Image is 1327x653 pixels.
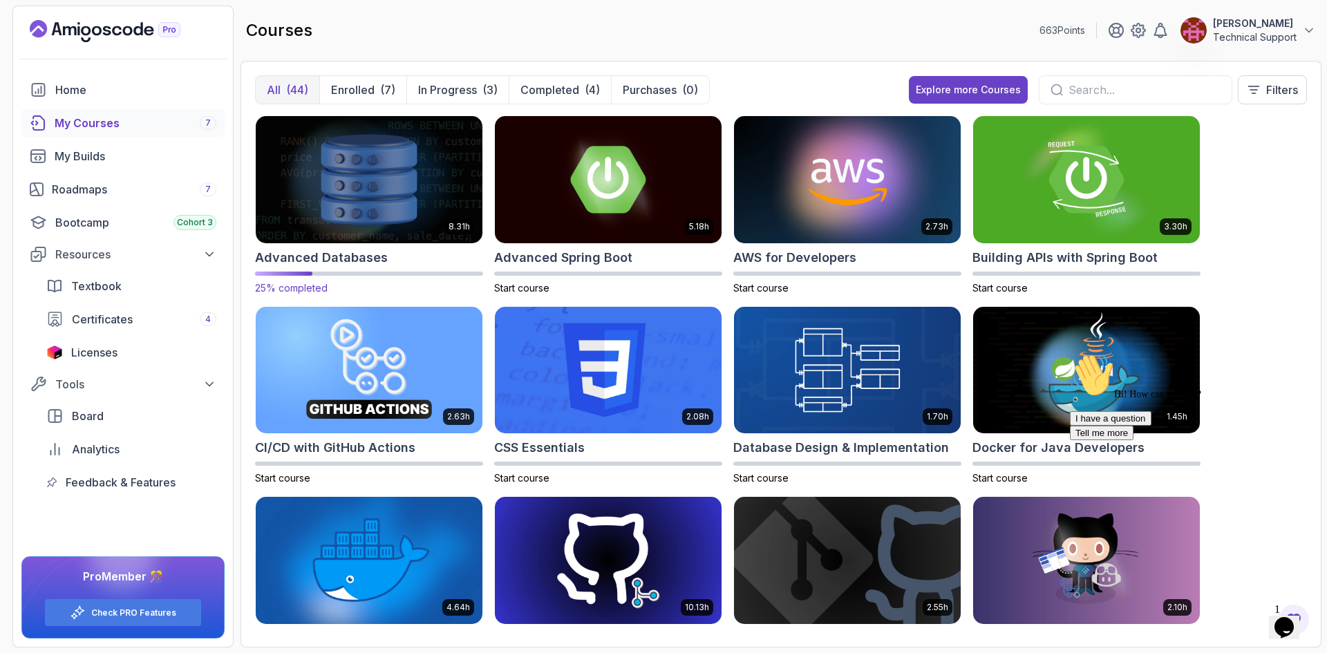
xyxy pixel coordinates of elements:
div: (0) [682,82,698,98]
iframe: chat widget [1064,348,1313,591]
div: Tools [55,376,216,392]
img: Building APIs with Spring Boot card [973,116,1200,243]
img: Database Design & Implementation card [734,307,961,434]
a: builds [21,142,225,170]
input: Search... [1069,82,1221,98]
div: (44) [286,82,308,98]
div: My Builds [55,148,216,164]
img: jetbrains icon [46,346,63,359]
button: Purchases(0) [611,76,709,104]
p: 5.18h [689,221,709,232]
img: :wave: [6,6,50,50]
h2: Docker for Java Developers [972,438,1145,457]
div: Resources [55,246,216,263]
a: certificates [38,305,225,333]
p: 1.70h [927,411,948,422]
span: Cohort 3 [177,217,213,228]
h2: Database Design & Implementation [733,438,949,457]
a: bootcamp [21,209,225,236]
img: CI/CD with GitHub Actions card [256,307,482,434]
img: GitHub Toolkit card [973,497,1200,624]
p: Enrolled [331,82,375,98]
h2: GitHub Toolkit [972,629,1059,648]
span: Start course [733,472,789,484]
span: Start course [494,472,549,484]
div: (7) [380,82,395,98]
span: Hi! How can we help? [6,41,137,52]
h2: AWS for Developers [733,248,856,267]
div: Explore more Courses [916,83,1021,97]
button: Filters [1238,75,1307,104]
span: Board [72,408,104,424]
p: 663 Points [1039,23,1085,37]
div: Bootcamp [55,214,216,231]
img: Advanced Databases card [250,113,488,246]
p: Completed [520,82,579,98]
a: textbook [38,272,225,300]
span: Start course [494,282,549,294]
span: Start course [972,282,1028,294]
span: 7 [205,117,211,129]
div: Roadmaps [52,181,216,198]
h2: Advanced Spring Boot [494,248,632,267]
p: Technical Support [1213,30,1297,44]
a: licenses [38,339,225,366]
iframe: chat widget [1269,598,1313,639]
span: 4 [205,314,211,325]
span: 25% completed [255,282,328,294]
h2: courses [246,19,312,41]
img: Advanced Spring Boot card [495,116,722,243]
a: Advanced Databases card8.31hAdvanced Databases25% completed [255,115,483,295]
a: feedback [38,469,225,496]
span: Feedback & Features [66,474,176,491]
p: 2.08h [686,411,709,422]
p: [PERSON_NAME] [1213,17,1297,30]
p: 3.30h [1164,221,1187,232]
button: Explore more Courses [909,76,1028,104]
span: 7 [205,184,211,195]
h2: CI/CD with GitHub Actions [255,438,415,457]
button: Resources [21,242,225,267]
button: Tell me more [6,78,69,93]
div: My Courses [55,115,216,131]
button: All(44) [256,76,319,104]
button: I have a question [6,64,87,78]
p: Filters [1266,82,1298,98]
button: Enrolled(7) [319,76,406,104]
img: CSS Essentials card [495,307,722,434]
div: 👋Hi! How can we help?I have a questionTell me more [6,6,254,93]
img: AWS for Developers card [734,116,961,243]
button: Completed(4) [509,76,611,104]
img: Docker for Java Developers card [973,307,1200,434]
div: (3) [482,82,498,98]
a: roadmaps [21,176,225,203]
img: Git & GitHub Fundamentals card [734,497,961,624]
a: Check PRO Features [91,607,176,618]
p: 2.73h [925,221,948,232]
button: In Progress(3) [406,76,509,104]
h2: Docker For Professionals [255,629,408,648]
p: 2.10h [1167,602,1187,613]
button: Tools [21,372,225,397]
p: 8.31h [449,221,470,232]
button: user profile image[PERSON_NAME]Technical Support [1180,17,1316,44]
a: Landing page [30,20,212,42]
span: Licenses [71,344,117,361]
span: Analytics [72,441,120,457]
p: Purchases [623,82,677,98]
div: (4) [585,82,600,98]
h2: Advanced Databases [255,248,388,267]
a: courses [21,109,225,137]
h2: Building APIs with Spring Boot [972,248,1158,267]
p: 4.64h [446,602,470,613]
h2: Git & GitHub Fundamentals [733,629,897,648]
span: Start course [733,282,789,294]
span: Textbook [71,278,122,294]
img: user profile image [1180,17,1207,44]
p: 10.13h [685,602,709,613]
a: home [21,76,225,104]
p: 2.55h [927,602,948,613]
button: Check PRO Features [44,598,202,627]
